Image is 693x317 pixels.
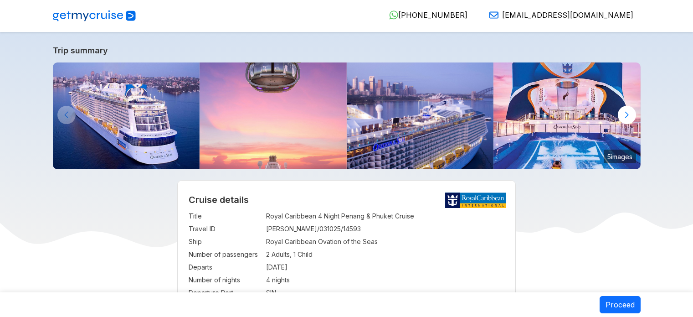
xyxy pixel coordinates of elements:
td: : [262,235,266,248]
h2: Cruise details [189,194,504,205]
td: SIN [266,286,504,299]
img: ovation-exterior-back-aerial-sunset-port-ship.jpg [53,62,200,169]
a: [PHONE_NUMBER] [382,10,467,20]
td: [DATE] [266,261,504,274]
td: : [262,286,266,299]
a: Trip summary [53,46,641,55]
span: [EMAIL_ADDRESS][DOMAIN_NAME] [502,10,633,20]
button: Proceed [600,296,641,313]
a: [EMAIL_ADDRESS][DOMAIN_NAME] [482,10,633,20]
td: : [262,210,266,223]
span: [PHONE_NUMBER] [398,10,467,20]
td: [PERSON_NAME]/031025/14593 [266,223,504,235]
td: 2 Adults, 1 Child [266,248,504,261]
td: Ship [189,235,262,248]
td: : [262,261,266,274]
td: : [262,274,266,286]
td: Number of nights [189,274,262,286]
img: Email [489,10,498,20]
td: : [262,223,266,235]
img: WhatsApp [389,10,398,20]
small: 5 images [604,150,636,163]
img: ovation-of-the-seas-departing-from-sydney.jpg [347,62,494,169]
td: Departs [189,261,262,274]
td: Departure Port [189,286,262,299]
img: ovation-of-the-seas-flowrider-sunset.jpg [493,62,641,169]
td: 4 nights [266,274,504,286]
img: north-star-sunset-ovation-of-the-seas.jpg [200,62,347,169]
td: Title [189,210,262,223]
td: Royal Caribbean Ovation of the Seas [266,235,504,248]
td: Travel ID [189,223,262,235]
td: Number of passengers [189,248,262,261]
td: : [262,248,266,261]
td: Royal Caribbean 4 Night Penang & Phuket Cruise [266,210,504,223]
